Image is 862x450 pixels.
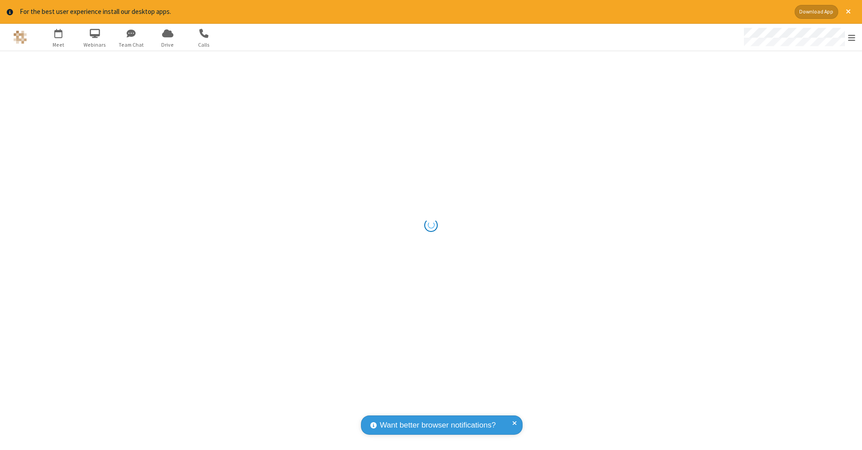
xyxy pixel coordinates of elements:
[13,31,27,44] img: QA Selenium DO NOT DELETE OR CHANGE
[114,41,148,49] span: Team Chat
[20,7,788,17] div: For the best user experience install our desktop apps.
[78,41,112,49] span: Webinars
[3,24,37,51] button: Logo
[380,419,496,431] span: Want better browser notifications?
[187,41,221,49] span: Calls
[151,41,185,49] span: Drive
[735,24,862,51] div: Open menu
[841,5,855,19] button: Close alert
[795,5,838,19] button: Download App
[42,41,75,49] span: Meet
